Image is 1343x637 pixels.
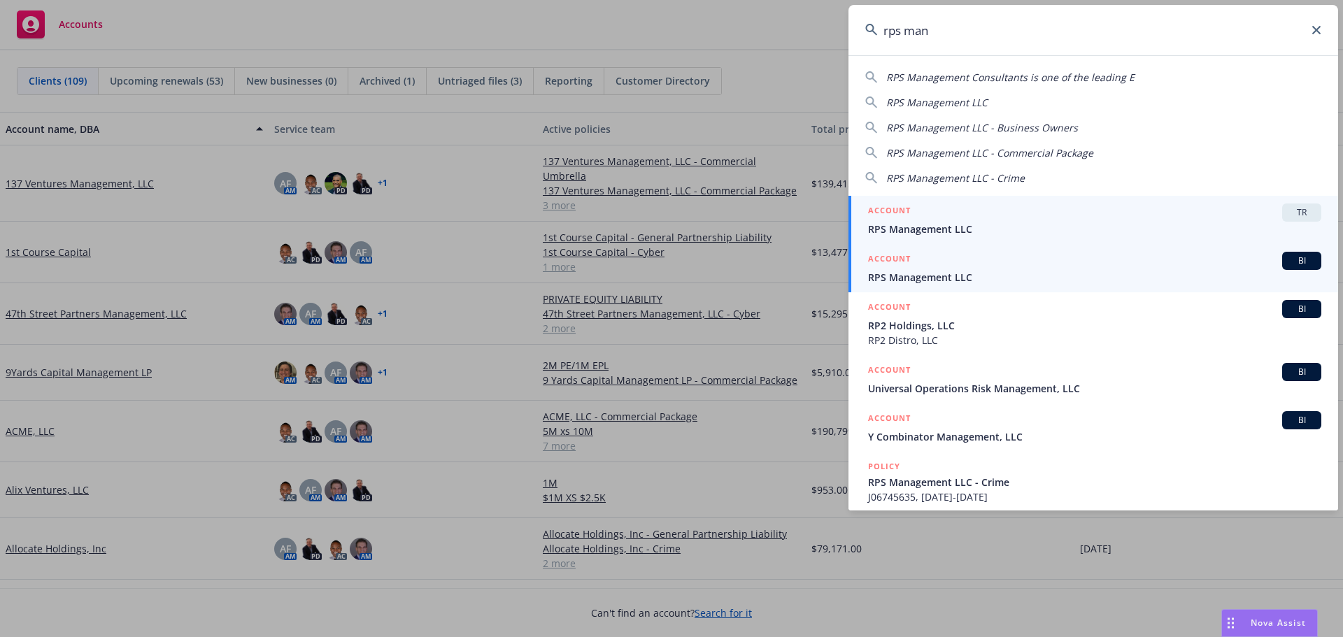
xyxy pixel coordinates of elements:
[868,459,900,473] h5: POLICY
[886,146,1093,159] span: RPS Management LLC - Commercial Package
[1288,303,1316,315] span: BI
[868,222,1321,236] span: RPS Management LLC
[886,121,1078,134] span: RPS Management LLC - Business Owners
[848,292,1338,355] a: ACCOUNTBIRP2 Holdings, LLCRP2 Distro, LLC
[886,96,988,109] span: RPS Management LLC
[886,171,1025,185] span: RPS Management LLC - Crime
[868,318,1321,333] span: RP2 Holdings, LLC
[1222,610,1239,636] div: Drag to move
[868,475,1321,489] span: RPS Management LLC - Crime
[868,203,911,220] h5: ACCOUNT
[1251,617,1306,629] span: Nova Assist
[1288,206,1316,219] span: TR
[848,452,1338,512] a: POLICYRPS Management LLC - CrimeJ06745635, [DATE]-[DATE]
[848,403,1338,452] a: ACCOUNTBIY Combinator Management, LLC
[868,270,1321,285] span: RPS Management LLC
[868,333,1321,348] span: RP2 Distro, LLC
[886,71,1135,84] span: RPS Management Consultants is one of the leading E
[848,5,1338,55] input: Search...
[868,363,911,380] h5: ACCOUNT
[868,429,1321,444] span: Y Combinator Management, LLC
[868,489,1321,504] span: J06745635, [DATE]-[DATE]
[848,196,1338,244] a: ACCOUNTTRRPS Management LLC
[868,252,911,269] h5: ACCOUNT
[868,411,911,428] h5: ACCOUNT
[1288,414,1316,427] span: BI
[848,244,1338,292] a: ACCOUNTBIRPS Management LLC
[848,355,1338,403] a: ACCOUNTBIUniversal Operations Risk Management, LLC
[868,381,1321,396] span: Universal Operations Risk Management, LLC
[1288,255,1316,267] span: BI
[1288,366,1316,378] span: BI
[1221,609,1318,637] button: Nova Assist
[868,300,911,317] h5: ACCOUNT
